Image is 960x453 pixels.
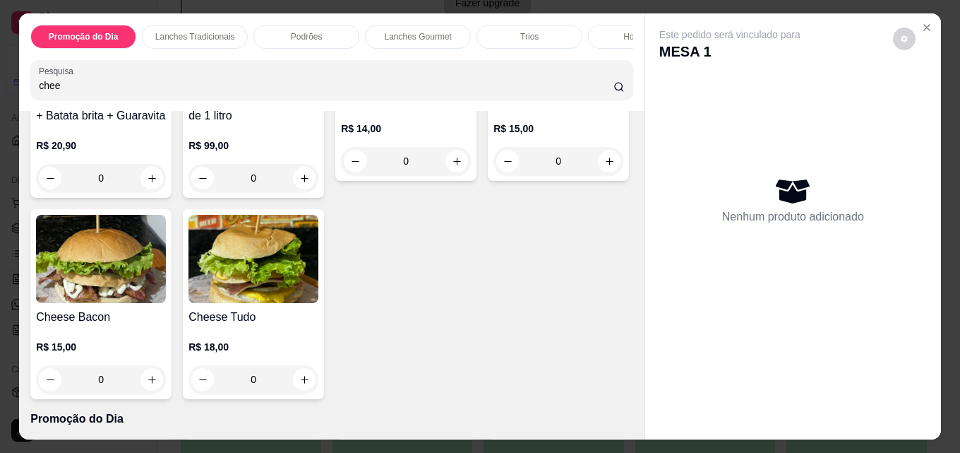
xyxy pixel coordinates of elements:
p: R$ 99,00 [188,139,318,153]
h4: Cheese Tudo [188,309,318,326]
button: decrease-product-quantity [191,167,214,189]
img: product-image [188,215,318,303]
p: Lanches Gourmet [385,31,452,42]
button: decrease-product-quantity [39,167,61,189]
input: Pesquisa [39,78,613,93]
p: Este pedido será vinculado para [659,28,800,42]
button: increase-product-quantity [293,167,316,189]
p: MESA 1 [659,42,800,61]
img: product-image [36,215,166,303]
button: decrease-product-quantity [893,28,916,50]
p: R$ 15,00 [493,122,623,136]
p: Podrões [291,31,323,42]
button: increase-product-quantity [140,167,163,189]
button: Close [916,16,938,39]
p: R$ 20,90 [36,139,166,153]
p: R$ 15,00 [36,340,166,354]
p: Promoção do Dia [49,31,119,42]
p: Lanches Tradicionais [155,31,235,42]
p: Nenhum produto adicionado [722,208,864,225]
p: Promoção do Dia [30,411,633,428]
label: Pesquisa [39,65,78,77]
p: Trios [520,31,539,42]
p: R$ 14,00 [341,122,471,136]
h4: Cheese Bacon [36,309,166,326]
p: Hot Dogs [623,31,659,42]
p: R$ 18,00 [188,340,318,354]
